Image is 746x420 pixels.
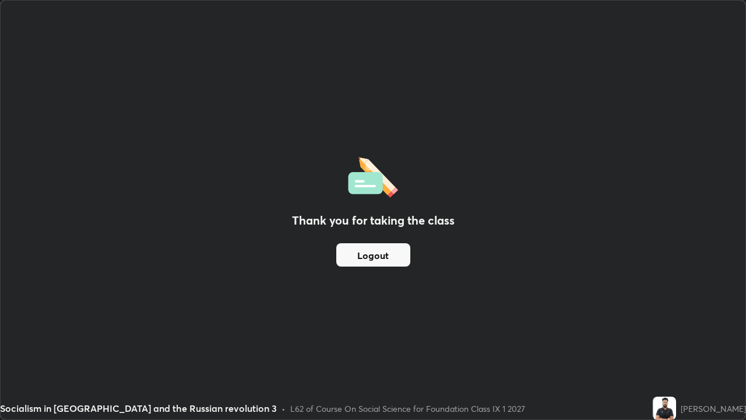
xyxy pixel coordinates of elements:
div: L62 of Course On Social Science for Foundation Class IX 1 2027 [290,402,525,415]
button: Logout [336,243,410,267]
h2: Thank you for taking the class [292,212,455,229]
img: offlineFeedback.1438e8b3.svg [348,153,398,198]
div: [PERSON_NAME] [681,402,746,415]
img: 54be91a338354642bd9354b8925e57c4.jpg [653,397,676,420]
div: • [281,402,286,415]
